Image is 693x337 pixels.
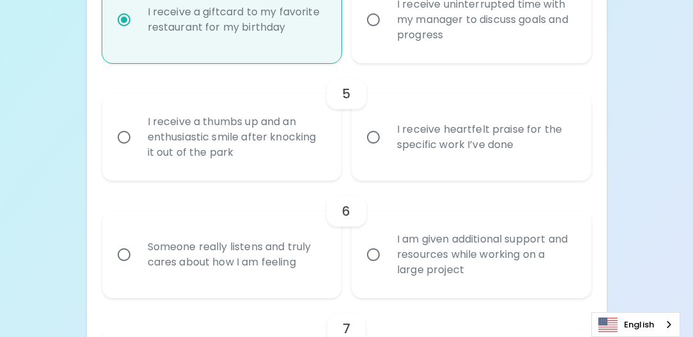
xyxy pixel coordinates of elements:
[102,181,591,298] div: choice-group-check
[387,216,584,293] div: I am given additional support and resources while working on a large project
[592,313,680,336] a: English
[342,84,350,104] h6: 5
[591,312,680,337] aside: Language selected: English
[342,201,350,221] h6: 6
[102,63,591,181] div: choice-group-check
[137,99,335,176] div: I receive a thumbs up and an enthusiastic smile after knocking it out of the park
[591,312,680,337] div: Language
[387,107,584,168] div: I receive heartfelt praise for the specific work I’ve done
[137,224,335,285] div: Someone really listens and truly cares about how I am feeling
